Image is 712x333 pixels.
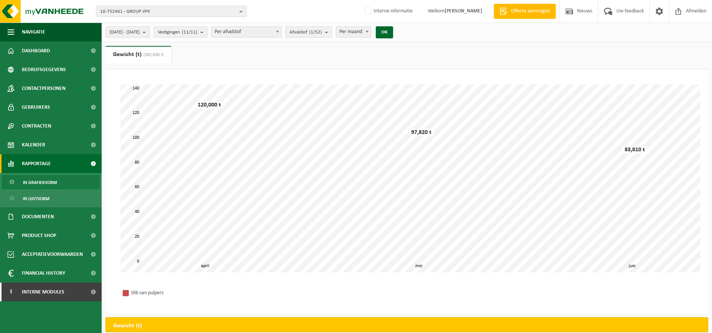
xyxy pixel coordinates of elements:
[96,6,247,17] button: 10-752461 - GROUP VPK
[2,175,100,189] a: In grafiekvorm
[309,30,322,35] count: (1/52)
[494,4,556,19] a: Offerte aanvragen
[623,146,647,154] div: 83,810 t
[290,27,322,38] span: Afvalstof
[154,26,207,38] button: Vestigingen(11/11)
[22,226,56,245] span: Product Shop
[22,154,51,173] span: Rapportage
[285,26,332,38] button: Afvalstof(1/52)
[2,191,100,205] a: In lijstvorm
[211,26,282,38] span: Per afvalstof
[131,288,229,298] div: Slib van pulpers
[105,26,150,38] button: [DATE] - [DATE]
[23,175,57,190] span: In grafiekvorm
[23,192,49,206] span: In lijstvorm
[22,135,45,154] span: Kalender
[363,6,413,17] label: Interne informatie
[100,6,236,17] span: 10-752461 - GROUP VPK
[182,30,197,35] count: (11/11)
[22,98,50,117] span: Gebruikers
[8,283,14,301] span: I
[105,46,171,63] a: Gewicht (t)
[22,207,54,226] span: Documenten
[445,8,482,14] strong: [PERSON_NAME]
[409,129,433,136] div: 97,820 t
[336,27,371,37] span: Per maand
[142,53,164,57] span: (301,630 t)
[22,283,64,301] span: Interne modules
[196,101,223,109] div: 120,000 t
[22,245,83,264] span: Acceptatievoorwaarden
[22,60,66,79] span: Bedrijfsgegevens
[22,23,45,41] span: Navigatie
[158,27,197,38] span: Vestigingen
[22,41,50,60] span: Dashboard
[212,27,281,37] span: Per afvalstof
[509,8,552,15] span: Offerte aanvragen
[376,26,393,38] button: OK
[22,79,66,98] span: Contactpersonen
[336,26,371,38] span: Per maand
[22,264,65,283] span: Financial History
[22,117,51,135] span: Contracten
[110,27,140,38] span: [DATE] - [DATE]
